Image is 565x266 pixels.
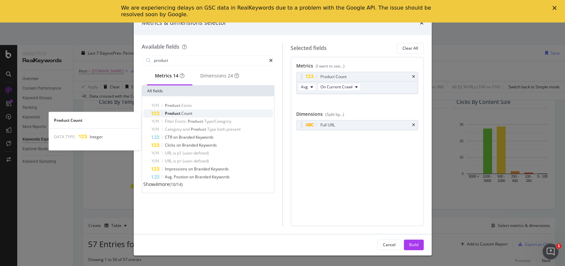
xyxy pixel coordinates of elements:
iframe: Intercom live chat [542,244,558,259]
div: times [412,123,415,127]
div: Dimensions [296,111,418,120]
span: Keywords [199,142,217,148]
span: Impressions [165,166,188,172]
input: Search by field name [153,56,269,66]
div: Dimensions [200,72,239,79]
div: All fields [142,86,274,96]
span: and [183,126,191,132]
span: p1 [177,150,183,156]
div: We are experiencing delays on GSC data in RealKeywords due to a problem with the Google API. The ... [121,5,434,18]
div: Full URLtimes [296,120,418,130]
button: Clear All [397,43,424,54]
div: Metrics & dimensions selector [142,19,226,27]
span: Branded [195,174,212,180]
span: CTR [165,134,173,140]
span: p+ [177,158,183,164]
div: Close [552,6,559,10]
span: 24 [228,72,233,79]
div: times [420,19,424,27]
span: on [188,166,194,172]
span: Clicks [165,142,176,148]
div: Selected fields [291,44,327,52]
span: ( 10 / 14 ) [169,182,183,187]
span: URL [165,150,173,156]
span: URL [165,158,173,164]
button: Build [404,240,424,250]
span: Product [191,126,207,132]
span: Exists [181,103,192,108]
div: Product Count [49,117,141,123]
span: Keywords [196,134,213,140]
span: both [217,126,226,132]
div: brand label [173,72,178,79]
span: Show 4 more [143,181,169,187]
span: Branded [179,134,196,140]
span: Keywords [211,166,229,172]
span: Branded [182,142,199,148]
div: Metrics [296,63,418,72]
button: On Current Crawl [317,83,361,91]
div: Full URL [320,122,335,128]
div: Build [409,242,418,247]
span: Category [165,126,183,132]
span: (user-defined) [183,158,209,164]
span: Product [165,103,181,108]
span: 14 [173,72,178,79]
div: (Split by...) [325,111,344,117]
span: is [173,158,177,164]
button: Avg [298,83,316,91]
span: is [173,150,177,156]
span: on [189,174,195,180]
div: brand label [228,72,233,79]
span: Keywords [212,174,230,180]
span: (user-defined) [183,150,209,156]
div: modal [134,11,432,255]
div: Clear All [402,45,418,51]
span: on [173,134,179,140]
span: On Current Crawl [320,84,353,90]
span: Type/Category [204,118,231,124]
span: Avg [301,84,308,90]
span: Type [207,126,217,132]
div: Available fields [142,43,179,50]
span: Product [188,118,204,124]
div: Product Count [320,73,347,80]
span: Avg. [165,174,174,180]
div: times [412,75,415,79]
span: Product [165,111,181,116]
div: Product CounttimesAvgOn Current Crawl [296,72,418,94]
div: Metrics [155,72,184,79]
span: Position [174,174,189,180]
span: Branded [194,166,211,172]
span: present [226,126,241,132]
span: 1 [556,244,561,249]
div: (I want to see...) [316,63,345,69]
span: Exists: [175,118,188,124]
div: Cancel [383,242,396,247]
span: Filter [165,118,175,124]
span: Count [181,111,192,116]
button: Cancel [377,240,401,250]
span: on [176,142,182,148]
